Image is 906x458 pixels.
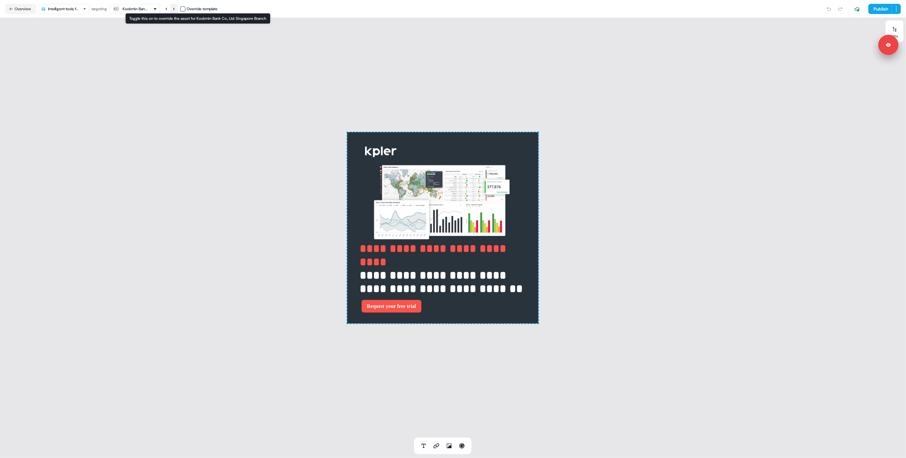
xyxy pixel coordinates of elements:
div: Toggle this on to override the asset for Kookmin Bank Co., Ltd. Singapore Branch [125,13,270,24]
div: targeting [91,6,107,12]
div: Override template [187,6,218,12]
button: Request your free trial [362,300,421,313]
div: Kookmin Bank Co., Ltd. Singapore Branch [123,6,148,12]
button: Overview [5,4,36,14]
div: KO [114,6,119,12]
img: Image [370,159,514,249]
button: KOKookmin Bank Co., Ltd. Singapore Branch [110,4,160,14]
button: Publish [868,4,892,14]
button: Edits [886,24,903,38]
div: Intelligent tools for trade [48,6,81,12]
img: Image [365,142,397,162]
